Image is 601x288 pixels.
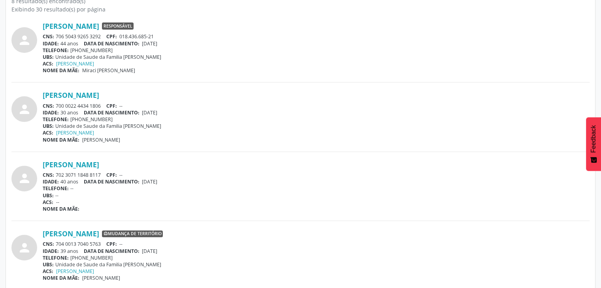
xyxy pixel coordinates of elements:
[43,54,54,60] span: UBS:
[43,192,590,199] div: --
[43,22,99,30] a: [PERSON_NAME]
[43,268,53,275] span: ACS:
[43,172,590,178] div: 702 3071 1848 8117
[84,248,139,254] span: DATA DE NASCIMENTO:
[106,103,117,109] span: CPF:
[82,275,120,281] span: [PERSON_NAME]
[43,67,79,74] span: NOME DA MÃE:
[82,67,135,74] span: Miraci [PERSON_NAME]
[43,172,54,178] span: CNS:
[43,116,69,123] span: TELEFONE:
[586,117,601,171] button: Feedback - Mostrar pesquisa
[43,192,54,199] span: UBS:
[142,248,157,254] span: [DATE]
[43,33,54,40] span: CNS:
[84,109,139,116] span: DATA DE NASCIMENTO:
[17,33,32,47] i: person
[43,91,99,99] a: [PERSON_NAME]
[119,33,154,40] span: 018.436.685-21
[43,103,54,109] span: CNS:
[119,241,122,247] span: --
[43,241,590,247] div: 704 0013 7040 5763
[84,178,139,185] span: DATA DE NASCIMENTO:
[17,171,32,185] i: person
[43,275,79,281] span: NOME DA MÃE:
[43,229,99,238] a: [PERSON_NAME]
[43,123,590,129] div: Unidade de Saude da Familia [PERSON_NAME]
[142,109,157,116] span: [DATE]
[43,109,59,116] span: IDADE:
[43,185,69,192] span: TELEFONE:
[56,199,59,206] span: --
[43,261,54,268] span: UBS:
[43,47,69,54] span: TELEFONE:
[17,102,32,116] i: person
[43,33,590,40] div: 706 5043 9265 3292
[43,178,59,185] span: IDADE:
[43,137,79,143] span: NOME DA MÃE:
[142,178,157,185] span: [DATE]
[56,60,94,67] a: [PERSON_NAME]
[43,206,79,212] span: NOME DA MÃE:
[56,129,94,136] a: [PERSON_NAME]
[17,241,32,255] i: person
[43,178,590,185] div: 40 anos
[106,241,117,247] span: CPF:
[43,54,590,60] div: Unidade de Saude da Familia [PERSON_NAME]
[43,47,590,54] div: [PHONE_NUMBER]
[43,254,69,261] span: TELEFONE:
[119,172,122,178] span: --
[56,268,94,275] a: [PERSON_NAME]
[84,40,139,47] span: DATA DE NASCIMENTO:
[43,109,590,116] div: 30 anos
[11,5,590,13] div: Exibindo 30 resultado(s) por página
[43,254,590,261] div: [PHONE_NUMBER]
[102,230,163,238] span: Mudança de território
[43,185,590,192] div: --
[43,40,590,47] div: 44 anos
[43,123,54,129] span: UBS:
[142,40,157,47] span: [DATE]
[43,129,53,136] span: ACS:
[43,241,54,247] span: CNS:
[43,116,590,123] div: [PHONE_NUMBER]
[102,22,134,30] span: Responsável
[82,137,120,143] span: [PERSON_NAME]
[106,172,117,178] span: CPF:
[43,248,59,254] span: IDADE:
[43,199,53,206] span: ACS:
[119,103,122,109] span: --
[43,60,53,67] span: ACS:
[43,40,59,47] span: IDADE:
[106,33,117,40] span: CPF:
[43,261,590,268] div: Unidade de Saude da Familia [PERSON_NAME]
[43,103,590,109] div: 700 0022 4434 1806
[590,125,597,153] span: Feedback
[43,160,99,169] a: [PERSON_NAME]
[43,248,590,254] div: 39 anos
